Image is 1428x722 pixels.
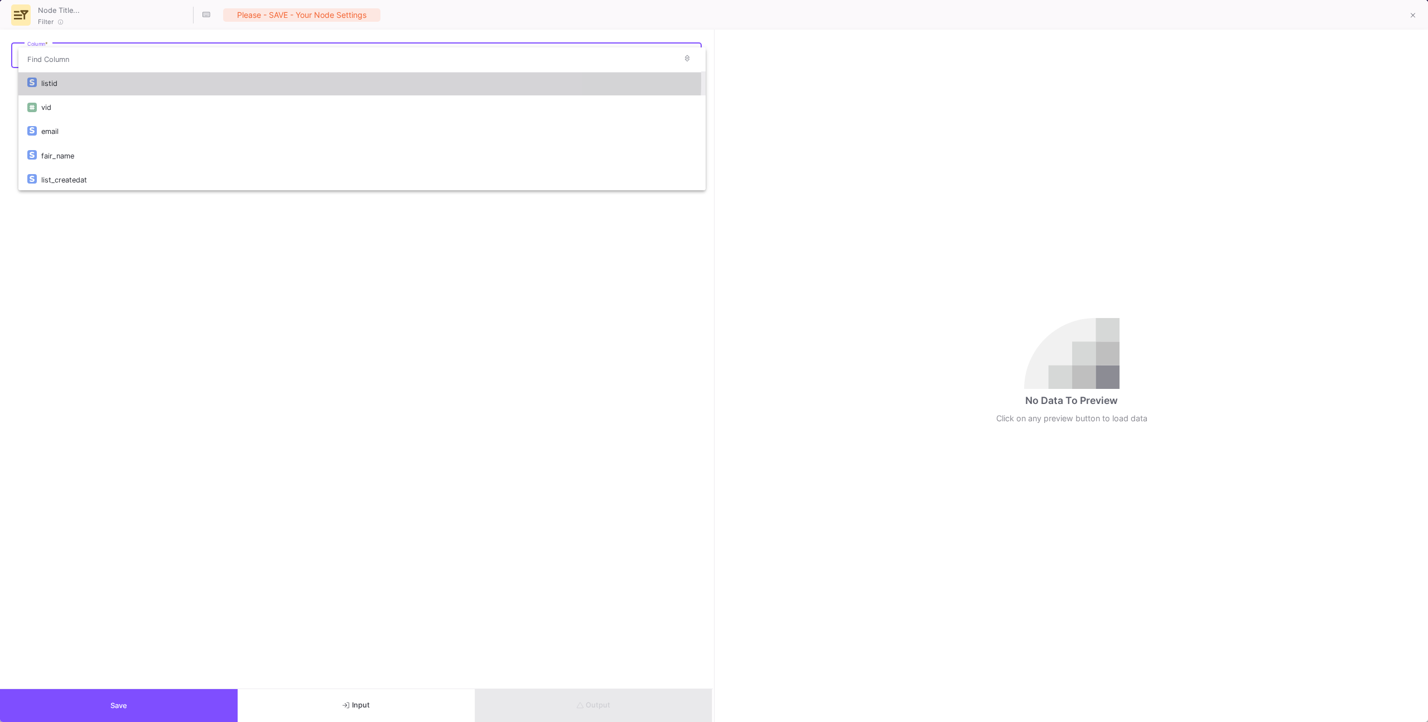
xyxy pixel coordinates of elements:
[41,71,697,95] div: listid
[41,168,697,192] div: list_createdat
[18,47,676,72] input: dropdown search
[41,95,697,119] div: vid
[41,144,697,168] div: fair_name
[41,119,697,143] div: email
